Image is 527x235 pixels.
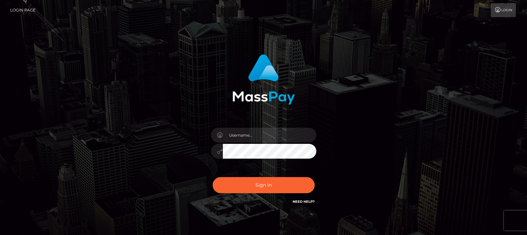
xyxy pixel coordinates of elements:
[223,128,316,143] input: Username...
[213,177,315,193] button: Sign in
[293,199,315,204] a: Need Help?
[232,54,295,105] img: MassPay Login
[10,3,36,17] a: Login Page
[491,3,516,17] a: Login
